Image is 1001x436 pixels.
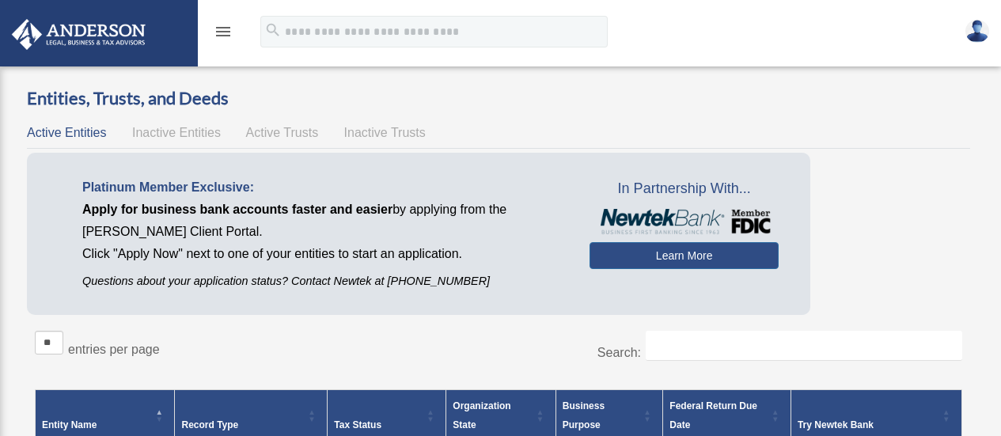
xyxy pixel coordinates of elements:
p: Click "Apply Now" next to one of your entities to start an application. [82,243,566,265]
img: Anderson Advisors Platinum Portal [7,19,150,50]
span: In Partnership With... [590,176,779,202]
img: NewtekBankLogoSM.png [597,209,771,234]
a: Learn More [590,242,779,269]
span: Business Purpose [563,400,605,430]
span: Inactive Trusts [344,126,426,139]
span: Organization State [453,400,510,430]
p: by applying from the [PERSON_NAME] Client Portal. [82,199,566,243]
i: menu [214,22,233,41]
span: Federal Return Due Date [669,400,757,430]
span: Record Type [181,419,238,430]
span: Apply for business bank accounts faster and easier [82,203,392,216]
img: User Pic [965,20,989,43]
span: Active Entities [27,126,106,139]
span: Entity Name [42,419,97,430]
span: Active Trusts [246,126,319,139]
i: search [264,21,282,39]
a: menu [214,28,233,41]
span: Tax Status [334,419,381,430]
p: Platinum Member Exclusive: [82,176,566,199]
label: Search: [597,346,641,359]
label: entries per page [68,343,160,356]
p: Questions about your application status? Contact Newtek at [PHONE_NUMBER] [82,271,566,291]
span: Inactive Entities [132,126,221,139]
h3: Entities, Trusts, and Deeds [27,86,970,111]
div: Try Newtek Bank [798,415,938,434]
